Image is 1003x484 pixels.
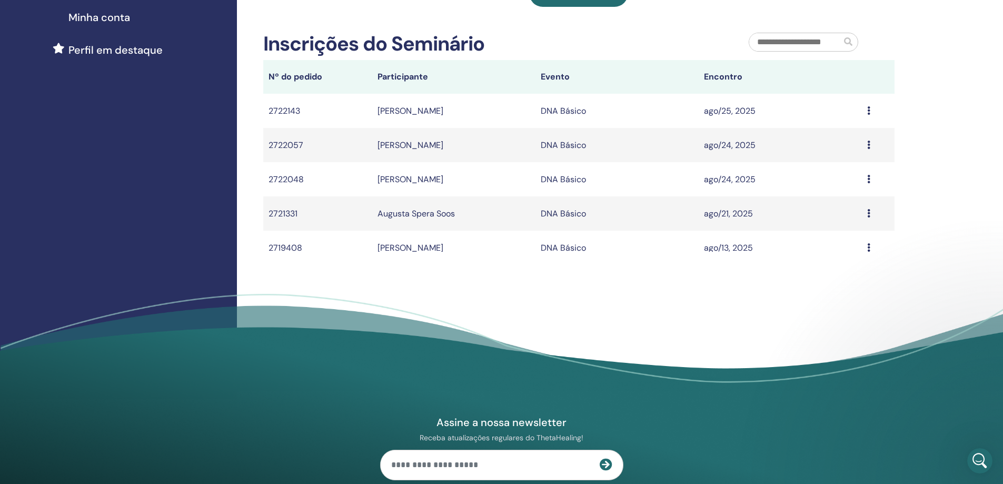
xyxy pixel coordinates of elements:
button: Upload do anexo [50,337,58,345]
p: Receba atualizações regulares do ThetaHealing! [380,433,623,442]
div: Por gentileza, preciso cadastrar 5 alunas no seminário Dna Básico e elas não estão conseguindo fa... [46,226,194,267]
td: [PERSON_NAME] [372,128,535,162]
p: Dentro de 2 horas [59,13,122,24]
td: [PERSON_NAME] [372,162,535,196]
td: 2722143 [263,94,372,128]
th: Participante [372,60,535,94]
td: ago/13, 2025 [699,231,862,265]
td: ago/24, 2025 [699,162,862,196]
button: Enviar uma mensagem [181,332,197,349]
td: DNA Básico [535,94,699,128]
button: Selecionador de Emoji [16,337,25,345]
td: ago/21, 2025 [699,196,862,231]
div: Olá boa tarde [135,136,203,159]
span: Perfil em destaque [68,42,163,58]
div: Juliana diz… [8,220,202,286]
td: ago/24, 2025 [699,128,862,162]
div: Por gentileza, preciso cadastrar 5 alunas no seminário Dna Básico e elas não estão conseguindo fa... [38,220,202,273]
div: Juliana diz… [8,136,202,167]
h4: Assine a nossa newsletter [380,416,623,429]
td: 2719408 [263,231,372,265]
div: Nosso tempo de resposta habitual 🕒 [17,174,143,194]
td: DNA Básico [535,196,699,231]
td: 2721331 [263,196,372,231]
b: menos de 2 horas [26,184,100,193]
th: Nº do pedido [263,60,372,94]
span: Minha conta [68,9,130,25]
td: 2722048 [263,162,372,196]
div: Operator diz… [8,167,202,220]
th: Encontro [699,60,862,94]
td: 2722057 [263,128,372,162]
h1: ThetaHealing [51,5,106,13]
button: Selecionador de GIF [33,337,42,345]
td: [PERSON_NAME] [372,94,535,128]
td: DNA Básico [535,231,699,265]
div: Profile image for ThetaHealing [30,6,47,23]
div: Operator • Há 12min [17,203,84,209]
td: ago/25, 2025 [699,94,862,128]
td: DNA Básico [535,128,699,162]
button: go back [7,4,27,24]
div: Nosso tempo de resposta habitual🕒menos de 2 horasOperator • Há 12min [8,167,152,201]
textarea: Envie uma mensagem... [9,314,202,332]
td: DNA Básico [535,162,699,196]
div: Fechar [185,4,204,23]
button: Início [165,4,185,24]
button: Start recording [67,337,75,345]
div: You have a new login experience! Thetahealing now uses email as your user ID. To log in, just ent... [32,16,191,116]
div: Olá boa tarde [144,142,194,153]
div: Profile image for ThetaHealing [31,295,39,303]
div: [PERSON_NAME] um membro da equipe [11,295,200,303]
td: Augusta Spera Soos [372,196,535,231]
iframe: Intercom live chat [967,448,992,473]
th: Evento [535,60,699,94]
h2: Inscrições do Seminário [263,32,484,56]
td: [PERSON_NAME] [372,231,535,265]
